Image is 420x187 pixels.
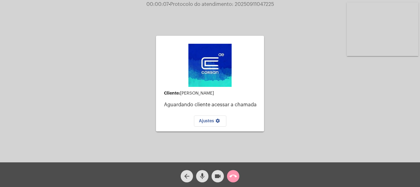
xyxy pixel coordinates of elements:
img: d4669ae0-8c07-2337-4f67-34b0df7f5ae4.jpeg [188,44,232,87]
mat-icon: arrow_back [183,173,191,180]
mat-icon: settings [214,118,221,126]
span: • [169,2,170,7]
div: [PERSON_NAME] [164,91,259,96]
span: 00:00:07 [146,2,169,7]
button: Ajustes [194,116,226,127]
p: Aguardando cliente acessar a chamada [164,102,259,108]
strong: Cliente: [164,91,180,95]
mat-icon: mic [199,173,206,180]
mat-icon: videocam [214,173,221,180]
mat-icon: call_end [229,173,237,180]
span: Protocolo do atendimento: 20250911047225 [169,2,274,7]
span: Ajustes [199,119,221,123]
